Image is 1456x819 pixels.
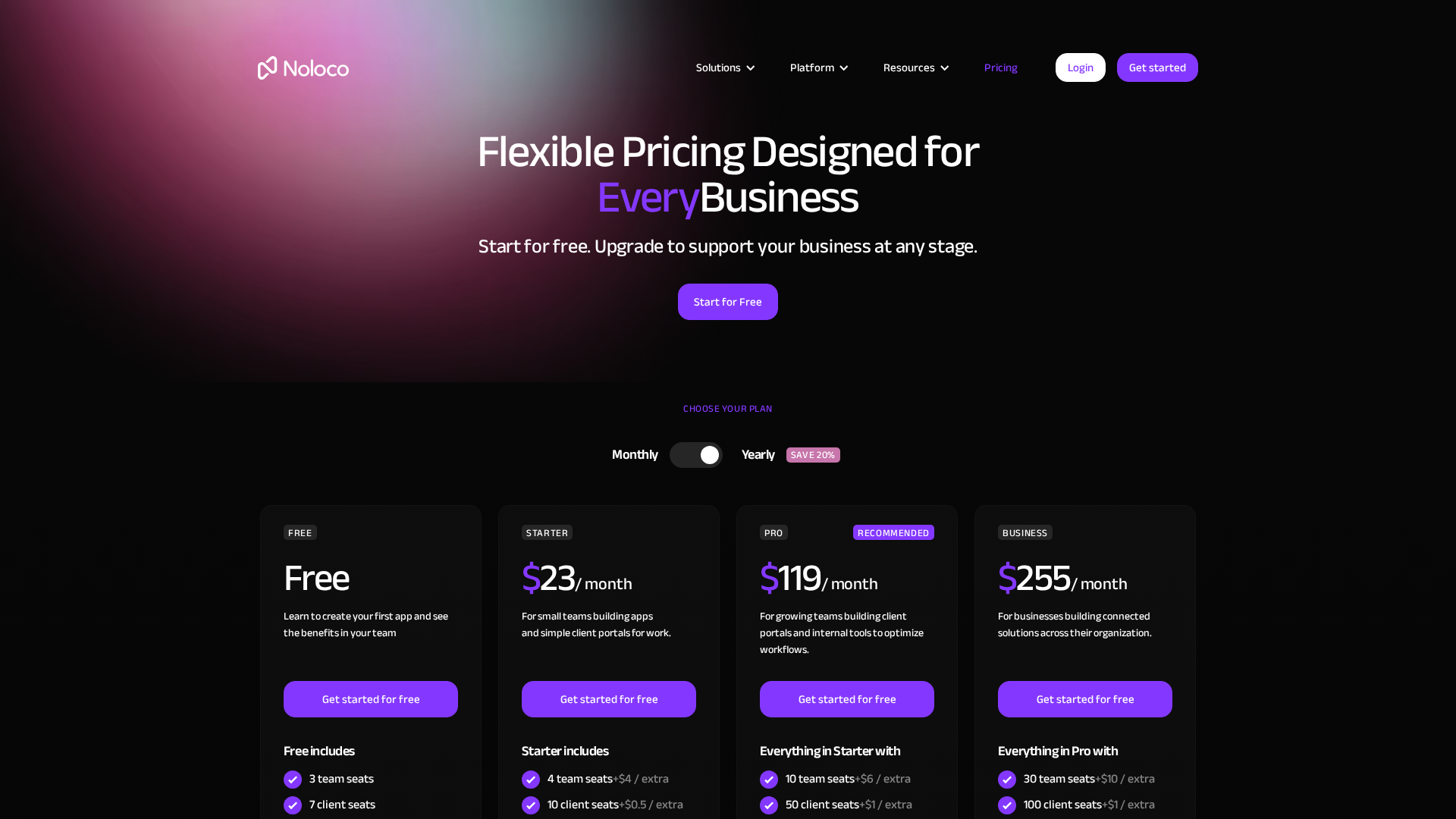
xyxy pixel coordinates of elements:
[522,608,696,681] div: For small teams building apps and simple client portals for work. ‍
[548,770,669,787] div: 4 team seats
[760,525,788,540] div: PRO
[696,58,741,77] div: Solutions
[998,559,1071,597] h2: 255
[771,58,864,77] div: Platform
[548,796,683,813] div: 10 client seats
[760,608,934,681] div: For growing teams building client portals and internal tools to optimize workflows.
[998,717,1172,767] div: Everything in Pro with
[864,58,965,77] div: Resources
[1117,53,1198,82] a: Get started
[859,793,912,816] span: +$1 / extra
[258,235,1198,258] h2: Start for free. Upgrade to support your business at any stage.
[998,608,1172,681] div: For businesses building connected solutions across their organization. ‍
[284,681,458,717] a: Get started for free
[309,770,374,787] div: 3 team seats
[855,767,911,790] span: +$6 / extra
[522,717,696,767] div: Starter includes
[593,444,670,466] div: Monthly
[284,525,317,540] div: FREE
[821,573,878,597] div: / month
[1071,573,1128,597] div: / month
[760,681,934,717] a: Get started for free
[522,542,541,613] span: $
[613,767,669,790] span: +$4 / extra
[522,525,573,540] div: STARTER
[258,129,1198,220] h1: Flexible Pricing Designed for Business
[998,681,1172,717] a: Get started for free
[998,542,1017,613] span: $
[597,155,699,240] span: Every
[965,58,1037,77] a: Pricing
[883,58,935,77] div: Resources
[522,559,576,597] h2: 23
[284,559,350,597] h2: Free
[284,608,458,681] div: Learn to create your first app and see the benefits in your team ‍
[258,56,349,80] a: home
[786,447,840,463] div: SAVE 20%
[575,573,632,597] div: / month
[853,525,934,540] div: RECOMMENDED
[678,284,778,320] a: Start for Free
[786,796,912,813] div: 50 client seats
[1056,53,1106,82] a: Login
[1095,767,1155,790] span: +$10 / extra
[1024,796,1155,813] div: 100 client seats
[790,58,834,77] div: Platform
[284,717,458,767] div: Free includes
[309,796,375,813] div: 7 client seats
[998,525,1053,540] div: BUSINESS
[1102,793,1155,816] span: +$1 / extra
[760,542,779,613] span: $
[760,559,821,597] h2: 119
[760,717,934,767] div: Everything in Starter with
[723,444,786,466] div: Yearly
[1024,770,1155,787] div: 30 team seats
[522,681,696,717] a: Get started for free
[786,770,911,787] div: 10 team seats
[258,397,1198,435] div: CHOOSE YOUR PLAN
[677,58,771,77] div: Solutions
[619,793,683,816] span: +$0.5 / extra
